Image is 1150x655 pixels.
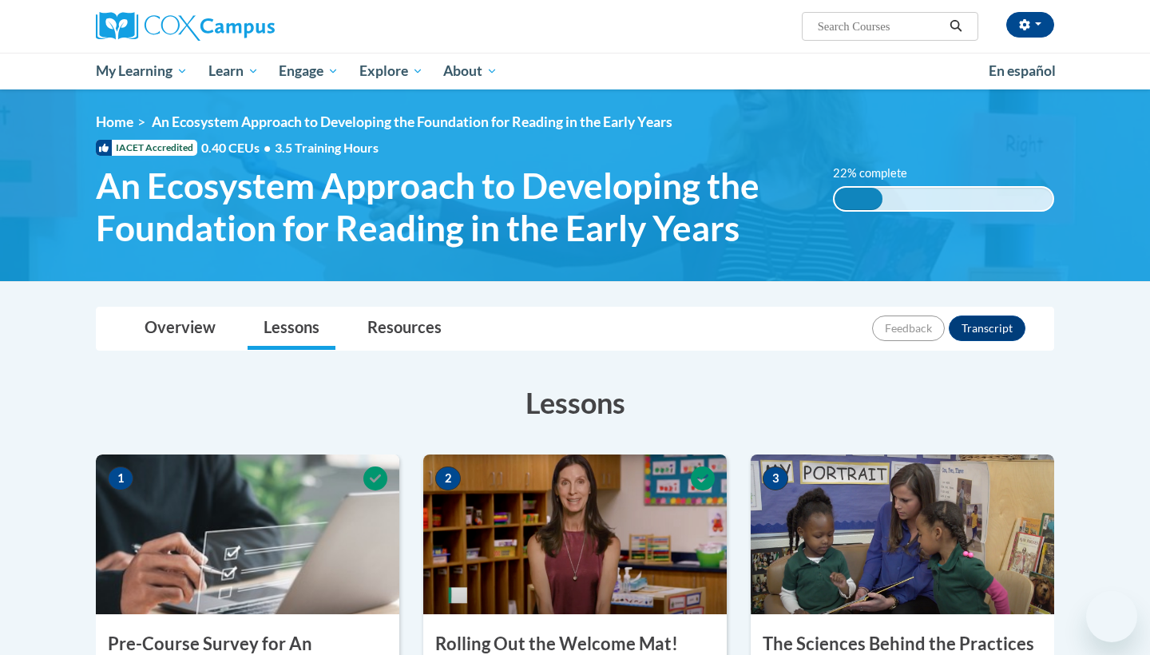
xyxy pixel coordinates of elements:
[108,466,133,490] span: 1
[96,140,197,156] span: IACET Accredited
[96,62,188,81] span: My Learning
[96,383,1054,423] h3: Lessons
[872,316,945,341] button: Feedback
[944,17,968,36] button: Search
[96,12,399,41] a: Cox Campus
[201,139,275,157] span: 0.40 CEUs
[208,62,259,81] span: Learn
[949,316,1025,341] button: Transcript
[434,53,509,89] a: About
[351,308,458,350] a: Resources
[96,455,399,614] img: Course Image
[85,53,198,89] a: My Learning
[96,165,809,249] span: An Ecosystem Approach to Developing the Foundation for Reading in the Early Years
[198,53,269,89] a: Learn
[96,113,133,130] a: Home
[835,188,882,210] div: 22% complete
[1086,591,1137,642] iframe: Button to launch messaging window
[763,466,788,490] span: 3
[268,53,349,89] a: Engage
[978,54,1066,88] a: En español
[264,140,271,155] span: •
[129,308,232,350] a: Overview
[72,53,1078,89] div: Main menu
[423,455,727,614] img: Course Image
[1006,12,1054,38] button: Account Settings
[275,140,379,155] span: 3.5 Training Hours
[248,308,335,350] a: Lessons
[279,62,339,81] span: Engage
[833,165,925,182] label: 22% complete
[443,62,498,81] span: About
[152,113,672,130] span: An Ecosystem Approach to Developing the Foundation for Reading in the Early Years
[989,62,1056,79] span: En español
[96,12,275,41] img: Cox Campus
[751,455,1054,614] img: Course Image
[816,17,944,36] input: Search Courses
[359,62,423,81] span: Explore
[349,53,434,89] a: Explore
[435,466,461,490] span: 2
